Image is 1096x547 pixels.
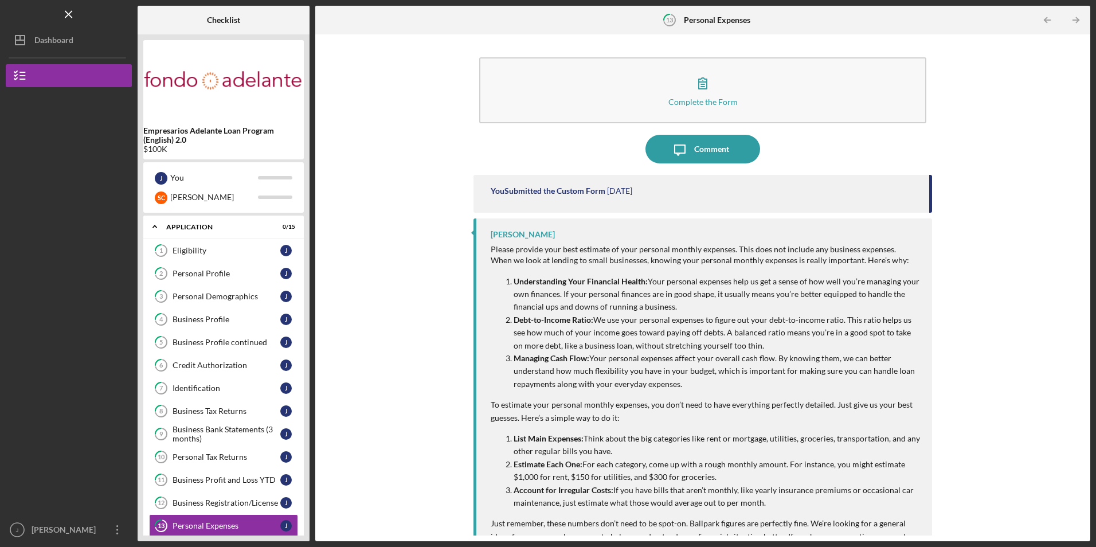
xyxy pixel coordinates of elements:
div: J [280,245,292,256]
div: Business Profile continued [173,338,280,347]
b: Empresarios Adelante Loan Program (English) 2.0 [143,126,304,144]
div: Credit Authorization [173,361,280,370]
div: Personal Tax Returns [173,452,280,462]
img: Product logo [143,46,304,115]
div: J [280,268,292,279]
tspan: 13 [666,16,673,24]
a: 5Business Profile continuedJ [149,331,298,354]
div: J [280,337,292,348]
strong: Managing Cash Flow: [514,353,589,363]
a: 9Business Bank Statements (3 months)J [149,423,298,446]
div: J [280,451,292,463]
div: J [280,291,292,302]
div: [PERSON_NAME] [491,230,555,239]
tspan: 3 [159,293,163,300]
div: Dashboard [34,29,73,54]
div: Personal Expenses [173,521,280,530]
div: J [280,382,292,394]
p: We use your personal expenses to figure out your debt-to-income ratio. This ratio helps us see ho... [514,314,920,352]
div: Eligibility [173,246,280,255]
div: Please provide your best estimate of your personal monthly expenses. This does not include any bu... [491,245,920,254]
div: J [280,474,292,486]
button: Comment [645,135,760,163]
tspan: 11 [158,476,165,484]
div: You Submitted the Custom Form [491,186,605,196]
button: Dashboard [6,29,132,52]
tspan: 5 [159,339,163,346]
tspan: 7 [159,385,163,392]
div: Business Registration/License [173,498,280,507]
tspan: 6 [159,362,163,369]
div: Business Tax Returns [173,407,280,416]
p: Think about the big categories like rent or mortgage, utilities, groceries, transportation, and a... [514,432,920,458]
tspan: 10 [158,454,165,461]
div: $100K [143,144,304,154]
div: You [170,168,258,187]
a: 4Business ProfileJ [149,308,298,331]
tspan: 8 [159,408,163,415]
button: Complete the Form [479,57,926,123]
div: Complete the Form [668,97,738,106]
tspan: 12 [158,499,165,507]
p: Your personal expenses affect your overall cash flow. By knowing them, we can better understand h... [514,352,920,390]
tspan: 13 [158,522,165,530]
div: J [280,497,292,509]
tspan: 9 [159,431,163,438]
tspan: 1 [159,247,163,255]
b: Checklist [207,15,240,25]
tspan: 2 [159,270,163,278]
div: Business Profile [173,315,280,324]
div: Personal Profile [173,269,280,278]
b: Personal Expenses [684,15,750,25]
a: 1EligibilityJ [149,239,298,262]
p: To estimate your personal monthly expenses, you don’t need to have everything perfectly detailed.... [491,398,920,424]
strong: Estimate Each One: [514,459,582,469]
div: Comment [694,135,729,163]
div: J [280,405,292,417]
p: Your personal expenses help us get a sense of how well you’re managing your own finances. If your... [514,275,920,314]
div: 0 / 15 [275,224,295,230]
div: J [280,360,292,371]
button: J[PERSON_NAME] Can [6,518,132,541]
div: [PERSON_NAME] [170,187,258,207]
time: 2025-06-24 17:07 [607,186,632,196]
div: J [280,314,292,325]
p: For each category, come up with a rough monthly amount. For instance, you might estimate $1,000 f... [514,458,920,484]
a: 11Business Profit and Loss YTDJ [149,468,298,491]
div: J [280,520,292,532]
strong: Account for Irregular Costs: [514,485,613,495]
a: 10Personal Tax ReturnsJ [149,446,298,468]
div: Application [166,224,267,230]
div: Personal Demographics [173,292,280,301]
a: 6Credit AuthorizationJ [149,354,298,377]
a: 12Business Registration/LicenseJ [149,491,298,514]
p: When we look at lending to small businesses, knowing your personal monthly expenses is really imp... [491,254,920,267]
strong: List Main Expenses: [514,433,584,443]
div: J [155,172,167,185]
a: 13Personal ExpensesJ [149,514,298,537]
div: J [280,428,292,440]
tspan: 4 [159,316,163,323]
strong: Debt-to-Income Ratio: [514,315,593,325]
div: Identification [173,384,280,393]
div: S C [155,192,167,204]
a: 2Personal ProfileJ [149,262,298,285]
div: Business Bank Statements (3 months) [173,425,280,443]
text: J [16,527,19,533]
a: 7IdentificationJ [149,377,298,400]
a: 3Personal DemographicsJ [149,285,298,308]
div: Business Profit and Loss YTD [173,475,280,485]
strong: Understanding Your Financial Health: [514,276,648,286]
a: 8Business Tax ReturnsJ [149,400,298,423]
p: If you have bills that aren’t monthly, like yearly insurance premiums or occasional car maintenan... [514,484,920,510]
